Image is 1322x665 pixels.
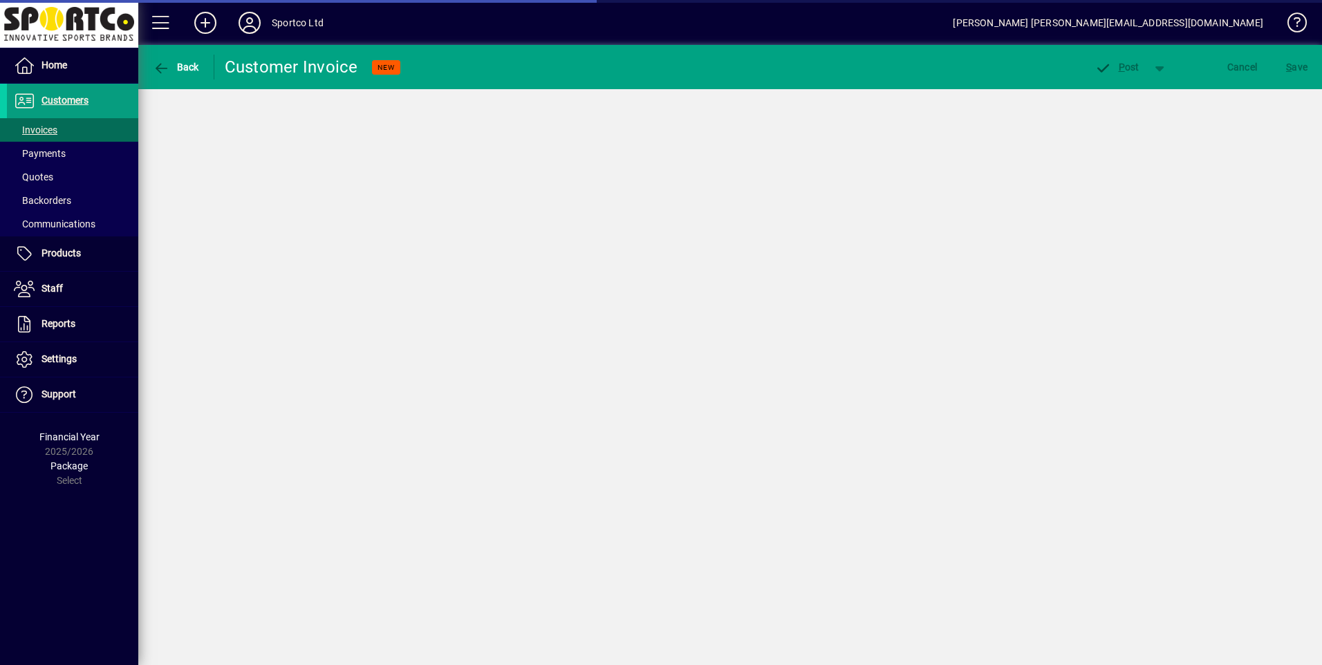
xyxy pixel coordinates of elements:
a: Payments [7,142,138,165]
span: Settings [41,353,77,364]
div: [PERSON_NAME] [PERSON_NAME][EMAIL_ADDRESS][DOMAIN_NAME] [953,12,1263,34]
span: Payments [14,148,66,159]
span: Invoices [14,124,57,135]
app-page-header-button: Back [138,55,214,79]
span: Package [50,460,88,471]
span: Staff [41,283,63,294]
a: Settings [7,342,138,377]
button: Save [1283,55,1311,79]
a: Staff [7,272,138,306]
a: Support [7,377,138,412]
a: Communications [7,212,138,236]
a: Invoices [7,118,138,142]
span: NEW [378,63,395,72]
button: Post [1088,55,1146,79]
span: Home [41,59,67,71]
span: S [1286,62,1292,73]
span: Support [41,388,76,400]
div: Sportco Ltd [272,12,324,34]
span: Customers [41,95,89,106]
a: Knowledge Base [1277,3,1305,48]
a: Reports [7,307,138,341]
button: Profile [227,10,272,35]
a: Quotes [7,165,138,189]
span: Communications [14,218,95,230]
button: Back [149,55,203,79]
span: ave [1286,56,1307,78]
span: Financial Year [39,431,100,442]
div: Customer Invoice [225,56,358,78]
span: Quotes [14,171,53,182]
span: Backorders [14,195,71,206]
span: Back [153,62,199,73]
span: Reports [41,318,75,329]
button: Add [183,10,227,35]
a: Home [7,48,138,83]
a: Products [7,236,138,271]
span: Products [41,247,81,259]
span: ost [1095,62,1139,73]
span: P [1119,62,1125,73]
a: Backorders [7,189,138,212]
